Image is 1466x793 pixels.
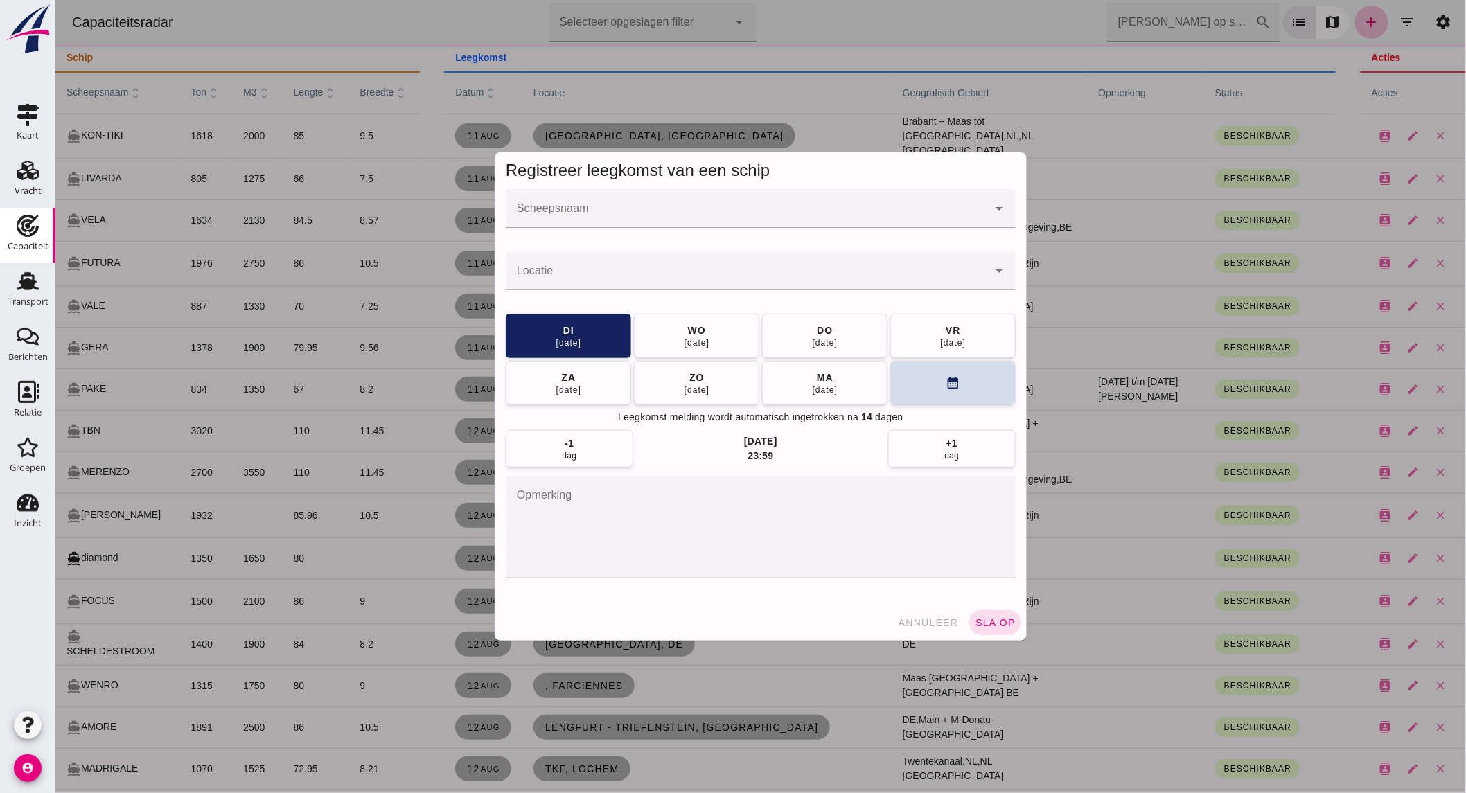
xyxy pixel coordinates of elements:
div: Berichten [8,353,48,362]
div: Transport [8,297,48,306]
div: Capaciteit [8,242,48,251]
i: account_circle [14,754,42,782]
img: logo-small.a267ee39.svg [3,3,53,55]
div: Kaart [17,131,39,140]
div: Inzicht [14,519,42,528]
div: Relatie [14,408,42,417]
div: Vracht [15,186,42,195]
div: Groepen [10,463,46,472]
